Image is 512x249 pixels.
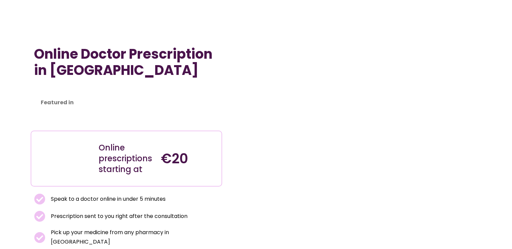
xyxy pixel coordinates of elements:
[34,85,135,93] iframe: Customer reviews powered by Trustpilot
[161,150,216,167] h4: €20
[41,99,74,106] strong: Featured in
[34,93,219,101] iframe: Customer reviews powered by Trustpilot
[34,46,219,78] h1: Online Doctor Prescription in [GEOGRAPHIC_DATA]
[49,228,219,247] span: Pick up your medicine from any pharmacy in [GEOGRAPHIC_DATA]
[42,136,87,181] img: Illustration depicting a young woman in a casual outfit, engaged with her smartphone. She has a p...
[49,212,187,221] span: Prescription sent to you right after the consultation
[49,194,166,204] span: Speak to a doctor online in under 5 minutes
[99,142,154,175] div: Online prescriptions starting at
